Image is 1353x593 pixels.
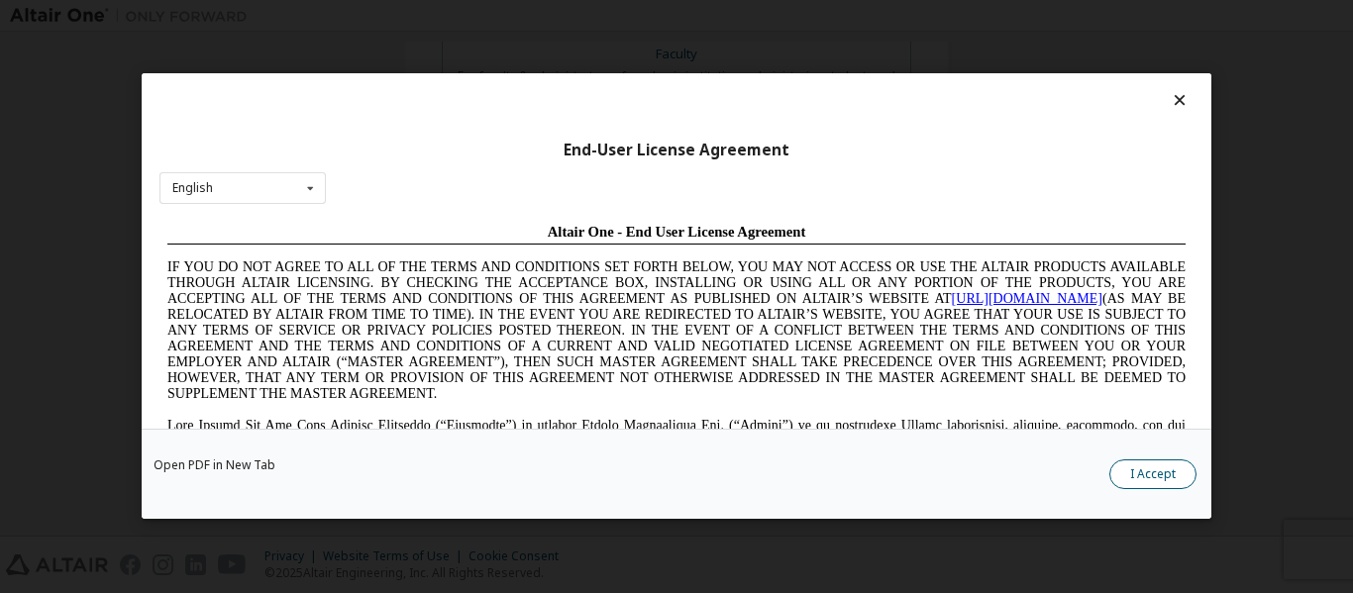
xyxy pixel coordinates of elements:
a: Open PDF in New Tab [154,460,275,472]
a: [URL][DOMAIN_NAME] [792,75,943,90]
button: I Accept [1109,460,1197,490]
span: Altair One - End User License Agreement [388,8,647,24]
span: Lore Ipsumd Sit Ame Cons Adipisc Elitseddo (“Eiusmodte”) in utlabor Etdolo Magnaaliqua Eni. (“Adm... [8,202,1026,344]
span: IF YOU DO NOT AGREE TO ALL OF THE TERMS AND CONDITIONS SET FORTH BELOW, YOU MAY NOT ACCESS OR USE... [8,44,1026,185]
div: English [172,182,213,194]
div: End-User License Agreement [159,141,1194,160]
